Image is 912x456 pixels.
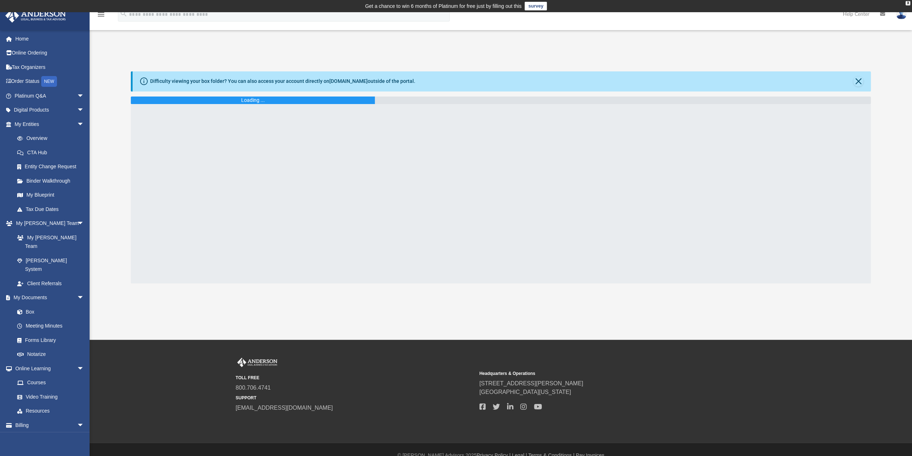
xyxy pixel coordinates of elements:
[5,361,91,376] a: Online Learningarrow_drop_down
[10,145,95,160] a: CTA Hub
[77,117,91,132] span: arrow_drop_down
[10,202,95,216] a: Tax Due Dates
[5,117,95,131] a: My Entitiesarrow_drop_down
[10,333,88,347] a: Forms Library
[10,390,88,404] a: Video Training
[10,188,91,202] a: My Blueprint
[120,10,128,18] i: search
[853,76,863,86] button: Close
[77,216,91,231] span: arrow_drop_down
[10,230,88,253] a: My [PERSON_NAME] Team
[10,319,91,333] a: Meeting Minutes
[479,389,571,395] a: [GEOGRAPHIC_DATA][US_STATE]
[236,375,474,381] small: TOLL FREE
[77,361,91,376] span: arrow_drop_down
[77,89,91,103] span: arrow_drop_down
[365,2,522,10] div: Get a chance to win 6 months of Platinum for free just by filling out this
[5,103,95,117] a: Digital Productsarrow_drop_down
[150,77,415,85] div: Difficulty viewing your box folder? You can also access your account directly on outside of the p...
[236,385,271,391] a: 800.706.4741
[77,418,91,433] span: arrow_drop_down
[896,9,907,19] img: User Pic
[5,89,95,103] a: Platinum Q&Aarrow_drop_down
[10,174,95,188] a: Binder Walkthrough
[3,9,68,23] img: Anderson Advisors Platinum Portal
[906,1,910,5] div: close
[10,376,91,390] a: Courses
[77,291,91,305] span: arrow_drop_down
[10,276,91,291] a: Client Referrals
[5,418,95,432] a: Billingarrow_drop_down
[77,103,91,118] span: arrow_drop_down
[5,60,95,74] a: Tax Organizers
[10,305,88,319] a: Box
[5,32,95,46] a: Home
[10,347,91,362] a: Notarize
[10,160,95,174] a: Entity Change Request
[479,380,583,386] a: [STREET_ADDRESS][PERSON_NAME]
[241,97,265,104] div: Loading ...
[236,395,474,401] small: SUPPORT
[10,131,95,146] a: Overview
[97,14,105,19] a: menu
[329,78,368,84] a: [DOMAIN_NAME]
[10,253,91,276] a: [PERSON_NAME] System
[10,404,91,418] a: Resources
[479,370,718,377] small: Headquarters & Operations
[5,216,91,231] a: My [PERSON_NAME] Teamarrow_drop_down
[5,74,95,89] a: Order StatusNEW
[525,2,547,10] a: survey
[97,10,105,19] i: menu
[5,46,95,60] a: Online Ordering
[236,405,333,411] a: [EMAIL_ADDRESS][DOMAIN_NAME]
[41,76,57,87] div: NEW
[5,291,91,305] a: My Documentsarrow_drop_down
[236,358,279,367] img: Anderson Advisors Platinum Portal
